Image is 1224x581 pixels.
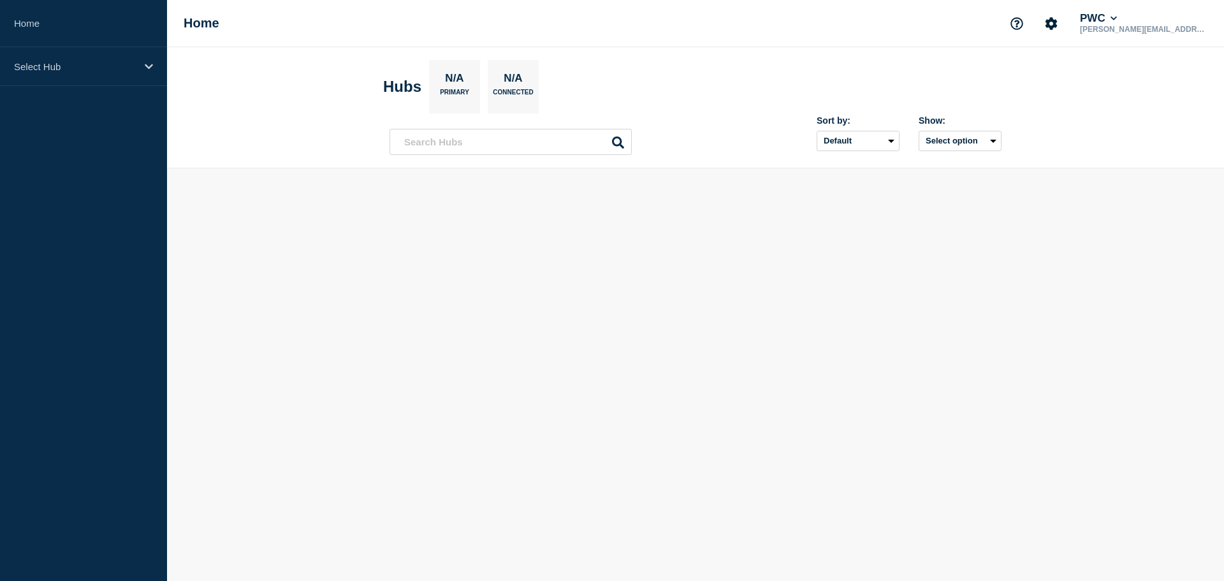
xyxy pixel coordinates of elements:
button: Account settings [1038,10,1065,37]
div: Show: [919,115,1002,126]
button: PWC [1077,12,1119,25]
h2: Hubs [383,78,421,96]
select: Sort by [817,131,900,151]
p: Primary [440,89,469,102]
p: N/A [499,72,527,89]
button: Select option [919,131,1002,151]
p: Connected [493,89,533,102]
p: [PERSON_NAME][EMAIL_ADDRESS][PERSON_NAME][DOMAIN_NAME] [1077,25,1210,34]
input: Search Hubs [390,129,632,155]
div: Sort by: [817,115,900,126]
button: Support [1003,10,1030,37]
p: N/A [441,72,469,89]
p: Select Hub [14,61,136,72]
h1: Home [184,16,219,31]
